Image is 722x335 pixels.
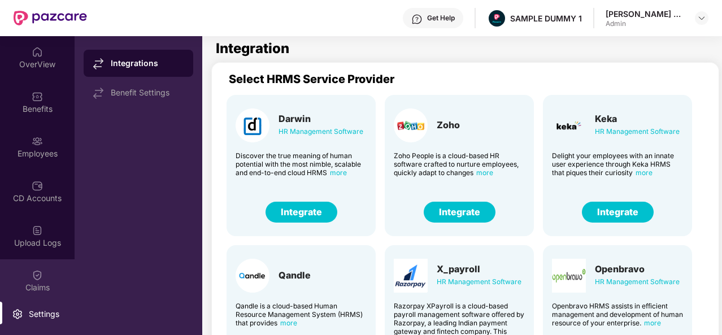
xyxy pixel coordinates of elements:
div: HR Management Software [437,276,521,288]
span: more [636,168,653,177]
div: [PERSON_NAME] K S [606,8,685,19]
div: X_payroll [437,263,521,275]
button: Integrate [582,202,654,223]
div: SAMPLE DUMMY 1 [510,13,582,24]
img: Card Logo [394,108,428,142]
img: svg+xml;base64,PHN2ZyBpZD0iSG9tZSIgeG1sbnM9Imh0dHA6Ly93d3cudzMub3JnLzIwMDAvc3ZnIiB3aWR0aD0iMjAiIG... [32,46,43,58]
img: svg+xml;base64,PHN2ZyB4bWxucz0iaHR0cDovL3d3dy53My5vcmcvMjAwMC9zdmciIHdpZHRoPSIxNy44MzIiIGhlaWdodD... [93,58,104,69]
span: more [280,319,297,327]
div: Settings [25,308,63,320]
img: svg+xml;base64,PHN2ZyBpZD0iQ0RfQWNjb3VudHMiIGRhdGEtbmFtZT0iQ0QgQWNjb3VudHMiIHhtbG5zPSJodHRwOi8vd3... [32,180,43,192]
button: Integrate [424,202,495,223]
div: HR Management Software [279,125,363,138]
button: Integrate [266,202,337,223]
div: HR Management Software [595,276,680,288]
img: Card Logo [236,108,269,142]
img: Card Logo [236,259,269,293]
img: svg+xml;base64,PHN2ZyB4bWxucz0iaHR0cDovL3d3dy53My5vcmcvMjAwMC9zdmciIHdpZHRoPSIxNy44MzIiIGhlaWdodD... [93,88,104,99]
div: Zoho People is a cloud-based HR software crafted to nurture employees, quickly adapt to changes [394,151,525,177]
img: svg+xml;base64,PHN2ZyBpZD0iRHJvcGRvd24tMzJ4MzIiIHhtbG5zPSJodHRwOi8vd3d3LnczLm9yZy8yMDAwL3N2ZyIgd2... [697,14,706,23]
img: Pazcare_Alternative_logo-01-01.png [489,10,505,27]
span: more [644,319,661,327]
img: New Pazcare Logo [14,11,87,25]
div: HR Management Software [595,125,680,138]
img: svg+xml;base64,PHN2ZyBpZD0iRW1wbG95ZWVzIiB4bWxucz0iaHR0cDovL3d3dy53My5vcmcvMjAwMC9zdmciIHdpZHRoPS... [32,136,43,147]
img: Card Logo [552,259,586,293]
div: Delight your employees with an innate user experience through Keka HRMS that piques their curiosity [552,151,683,177]
img: svg+xml;base64,PHN2ZyBpZD0iQmVuZWZpdHMiIHhtbG5zPSJodHRwOi8vd3d3LnczLm9yZy8yMDAwL3N2ZyIgd2lkdGg9Ij... [32,91,43,102]
div: Benefit Settings [111,88,184,97]
img: svg+xml;base64,PHN2ZyBpZD0iQ2xhaW0iIHhtbG5zPSJodHRwOi8vd3d3LnczLm9yZy8yMDAwL3N2ZyIgd2lkdGg9IjIwIi... [32,269,43,281]
div: Openbravo HRMS assists in efficient management and development of human resource of your enterprise. [552,302,683,327]
div: Qandle [279,269,311,281]
div: Openbravo [595,263,680,275]
img: Card Logo [552,108,586,142]
div: Integrations [111,58,184,69]
div: Admin [606,19,685,28]
span: more [476,168,493,177]
div: Darwin [279,113,363,124]
div: Qandle is a cloud-based Human Resource Management System (HRMS) that provides [236,302,367,327]
span: more [330,168,347,177]
img: svg+xml;base64,PHN2ZyBpZD0iU2V0dGluZy0yMHgyMCIgeG1sbnM9Imh0dHA6Ly93d3cudzMub3JnLzIwMDAvc3ZnIiB3aW... [12,308,23,320]
img: svg+xml;base64,PHN2ZyBpZD0iVXBsb2FkX0xvZ3MiIGRhdGEtbmFtZT0iVXBsb2FkIExvZ3MiIHhtbG5zPSJodHRwOi8vd3... [32,225,43,236]
img: Card Logo [394,259,428,293]
div: Keka [595,113,680,124]
div: Get Help [427,14,455,23]
div: Zoho [437,119,460,130]
img: svg+xml;base64,PHN2ZyBpZD0iSGVscC0zMngzMiIgeG1sbnM9Imh0dHA6Ly93d3cudzMub3JnLzIwMDAvc3ZnIiB3aWR0aD... [411,14,423,25]
div: Discover the true meaning of human potential with the most nimble, scalable and end-to-end cloud ... [236,151,367,177]
h1: Integration [216,42,289,55]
